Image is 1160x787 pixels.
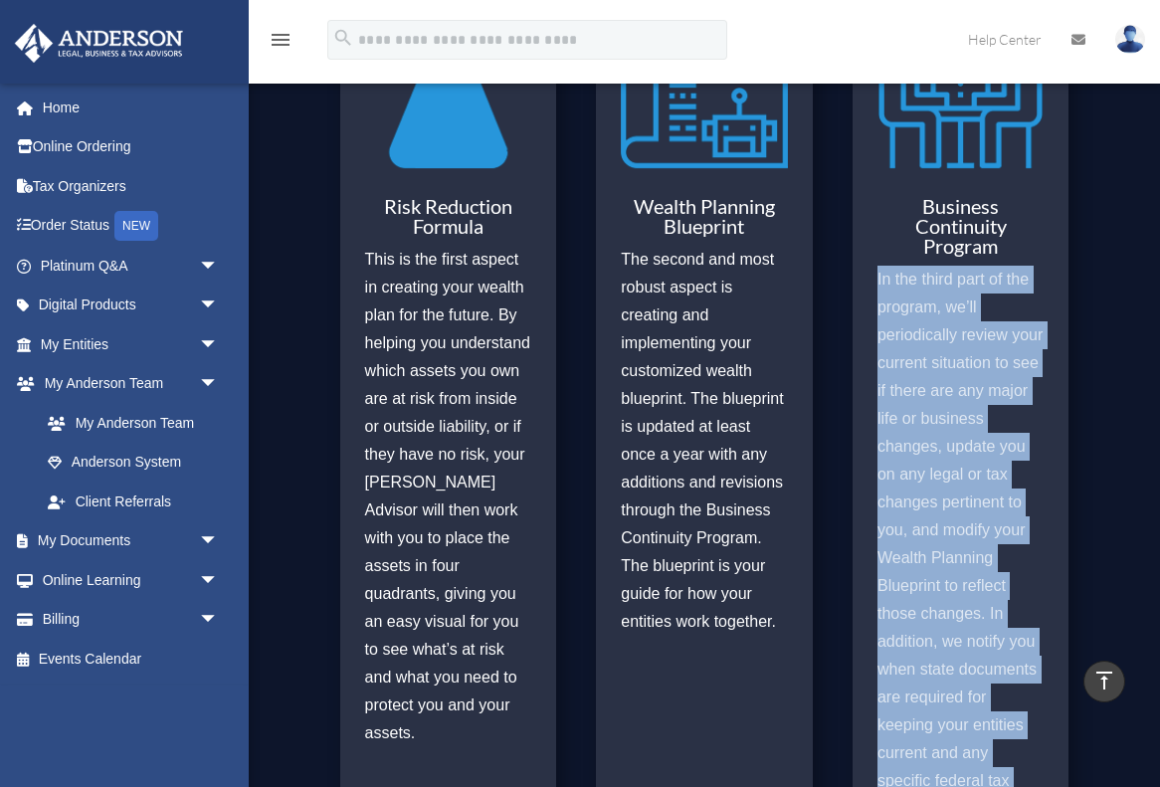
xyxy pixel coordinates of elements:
[114,211,158,241] div: NEW
[14,88,249,127] a: Home
[199,521,239,562] span: arrow_drop_down
[1115,25,1145,54] img: User Pic
[14,521,249,561] a: My Documentsarrow_drop_down
[28,403,249,443] a: My Anderson Team
[199,246,239,287] span: arrow_drop_down
[14,286,249,325] a: Digital Productsarrow_drop_down
[621,246,787,636] p: The second and most robust aspect is creating and implementing your customized wealth blueprint. ...
[199,364,239,405] span: arrow_drop_down
[14,127,249,167] a: Online Ordering
[14,246,249,286] a: Platinum Q&Aarrow_drop_down
[14,166,249,206] a: Tax Organizers
[621,196,787,246] h3: Wealth Planning Blueprint
[14,560,249,600] a: Online Learningarrow_drop_down
[332,27,354,49] i: search
[269,35,292,52] a: menu
[199,560,239,601] span: arrow_drop_down
[9,24,189,63] img: Anderson Advisors Platinum Portal
[877,196,1044,266] h3: Business Continuity Program
[1083,661,1125,702] a: vertical_align_top
[14,600,249,640] a: Billingarrow_drop_down
[199,600,239,641] span: arrow_drop_down
[365,246,531,747] p: This is the first aspect in creating your wealth plan for the future. By helping you understand w...
[1092,669,1116,692] i: vertical_align_top
[14,364,249,404] a: My Anderson Teamarrow_drop_down
[269,28,292,52] i: menu
[14,324,249,364] a: My Entitiesarrow_drop_down
[28,443,239,483] a: Anderson System
[14,639,249,679] a: Events Calendar
[199,286,239,326] span: arrow_drop_down
[28,482,249,521] a: Client Referrals
[14,206,249,247] a: Order StatusNEW
[365,196,531,246] h3: Risk Reduction Formula
[199,324,239,365] span: arrow_drop_down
